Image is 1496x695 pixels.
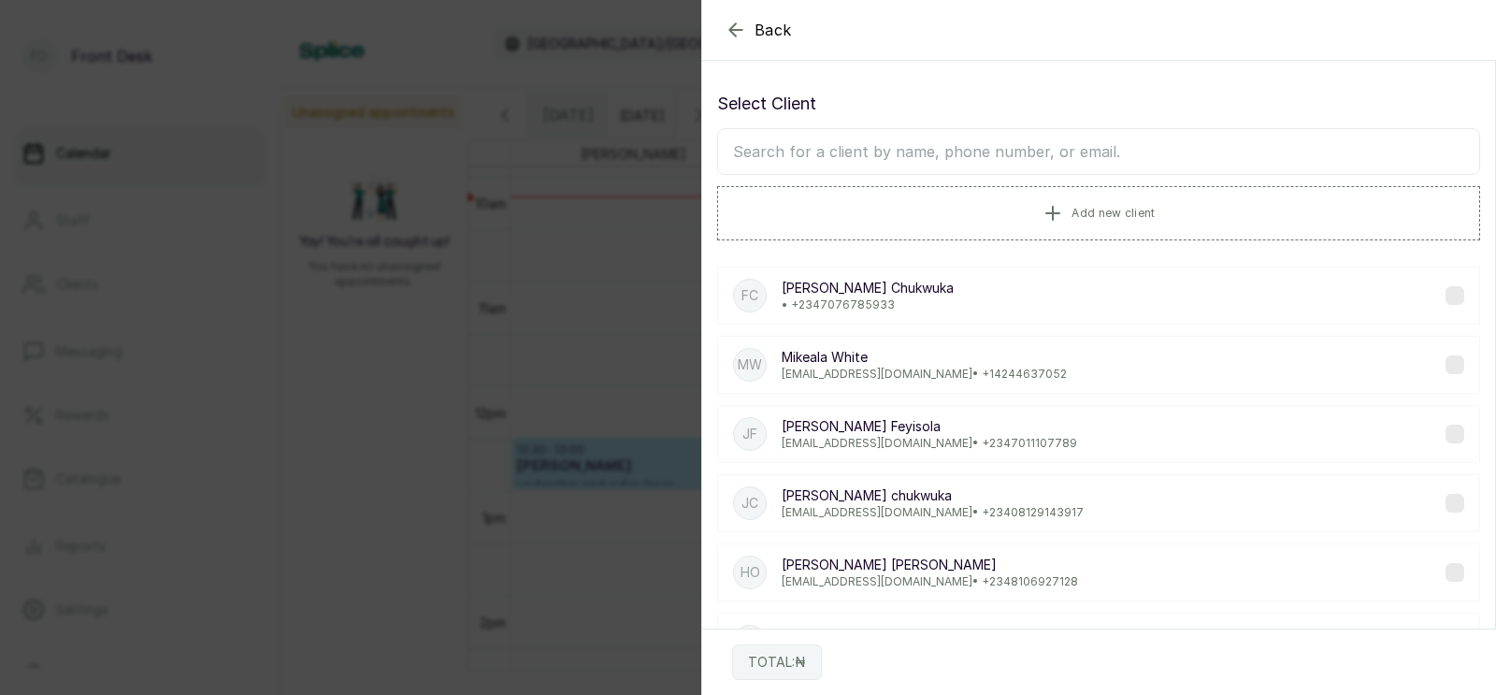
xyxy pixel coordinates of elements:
[782,625,1079,644] p: Mrs Afuye
[741,494,758,513] p: Jc
[741,563,760,582] p: HO
[748,653,806,672] p: TOTAL: ₦
[782,436,1077,451] p: [EMAIL_ADDRESS][DOMAIN_NAME] • +234 7011107789
[782,556,1078,574] p: [PERSON_NAME] [PERSON_NAME]
[717,128,1480,175] input: Search for a client by name, phone number, or email.
[717,186,1480,240] button: Add new client
[782,279,954,297] p: [PERSON_NAME] Chukwuka
[782,486,1084,505] p: [PERSON_NAME] chukwuka
[782,348,1067,367] p: Mikeala White
[742,425,757,443] p: JF
[741,286,758,305] p: FC
[782,574,1078,589] p: [EMAIL_ADDRESS][DOMAIN_NAME] • +234 8106927128
[755,19,792,41] span: Back
[782,367,1067,382] p: [EMAIL_ADDRESS][DOMAIN_NAME] • +1 4244637052
[738,355,762,374] p: MW
[1072,206,1155,221] span: Add new client
[717,91,1480,117] p: Select Client
[782,417,1077,436] p: [PERSON_NAME] Feyisola
[782,505,1084,520] p: [EMAIL_ADDRESS][DOMAIN_NAME] • +234 08129143917
[725,19,792,41] button: Back
[782,297,954,312] p: • +234 7076785933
